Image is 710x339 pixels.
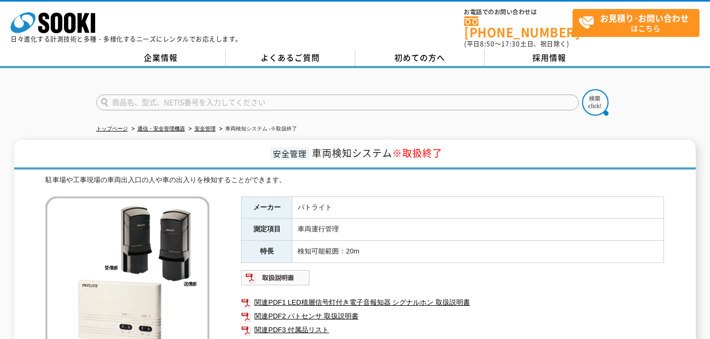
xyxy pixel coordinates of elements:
[137,126,185,131] a: 通信・安全管理機器
[312,146,442,160] span: 車両検知システム
[394,52,445,63] span: 初めての方へ
[485,50,614,66] a: 採用情報
[600,12,689,24] strong: お見積り･お問い合わせ
[45,175,664,186] div: 駐車場や工事現場の車両出入口の人や車の出入りを検知することができます。
[241,296,664,309] a: 関連PDF1 LED積層信号灯付き電子音報知器 シグナルホン 取扱説明書
[573,9,699,37] a: お見積り･お問い合わせはこちら
[464,9,573,15] span: お電話でのお問い合わせは
[241,309,664,323] a: 関連PDF2 パトセンサ 取扱説明書
[241,269,310,286] img: 取扱説明書
[292,196,664,219] td: パトライト
[96,95,579,110] input: 商品名、型式、NETIS番号を入力してください
[96,50,226,66] a: 企業情報
[226,50,355,66] a: よくあるご質問
[217,124,297,135] li: 車両検知システム -※取扱終了
[242,219,292,241] th: 測定項目
[292,219,664,241] td: 車両運行管理
[195,126,216,131] a: 安全管理
[355,50,485,66] a: 初めての方へ
[501,39,520,49] span: 17:30
[241,323,664,337] a: 関連PDF3 付属品リスト
[464,39,569,49] span: (平日 ～ 土日、祝日除く)
[578,10,699,36] span: はこちら
[480,39,495,49] span: 8:50
[464,16,573,38] a: [PHONE_NUMBER]
[292,241,664,263] td: 検知可能範囲：20m
[582,89,608,116] img: btn_search.png
[242,241,292,263] th: 特長
[392,146,442,160] span: ※取扱終了
[96,126,128,131] a: トップページ
[270,147,309,159] span: 安全管理
[11,36,242,42] p: 日々進化する計測技術と多種・多様化するニーズにレンタルでお応えします。
[241,276,310,284] a: 取扱説明書
[242,196,292,219] th: メーカー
